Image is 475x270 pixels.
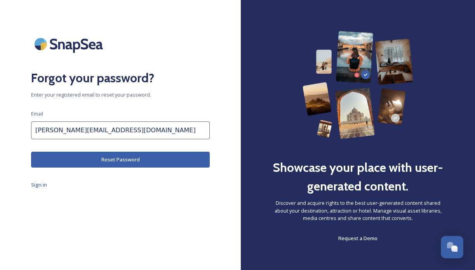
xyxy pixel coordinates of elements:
img: 63b42ca75bacad526042e722_Group%20154-p-800.png [303,31,413,139]
h2: Forgot your password? [31,69,210,87]
a: Sign in [31,180,210,189]
button: Reset Password [31,152,210,168]
img: SnapSea Logo [31,31,109,57]
h2: Showcase your place with user-generated content. [272,158,444,196]
span: Email [31,110,43,118]
a: Request a Demo [338,234,378,243]
span: Request a Demo [338,235,378,242]
span: Enter your registered email to reset your password. [31,91,210,99]
button: Open Chat [441,236,463,258]
input: john.doe@snapsea.io [31,121,210,139]
span: Discover and acquire rights to the best user-generated content shared about your destination, att... [272,199,444,222]
span: Sign in [31,181,47,188]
